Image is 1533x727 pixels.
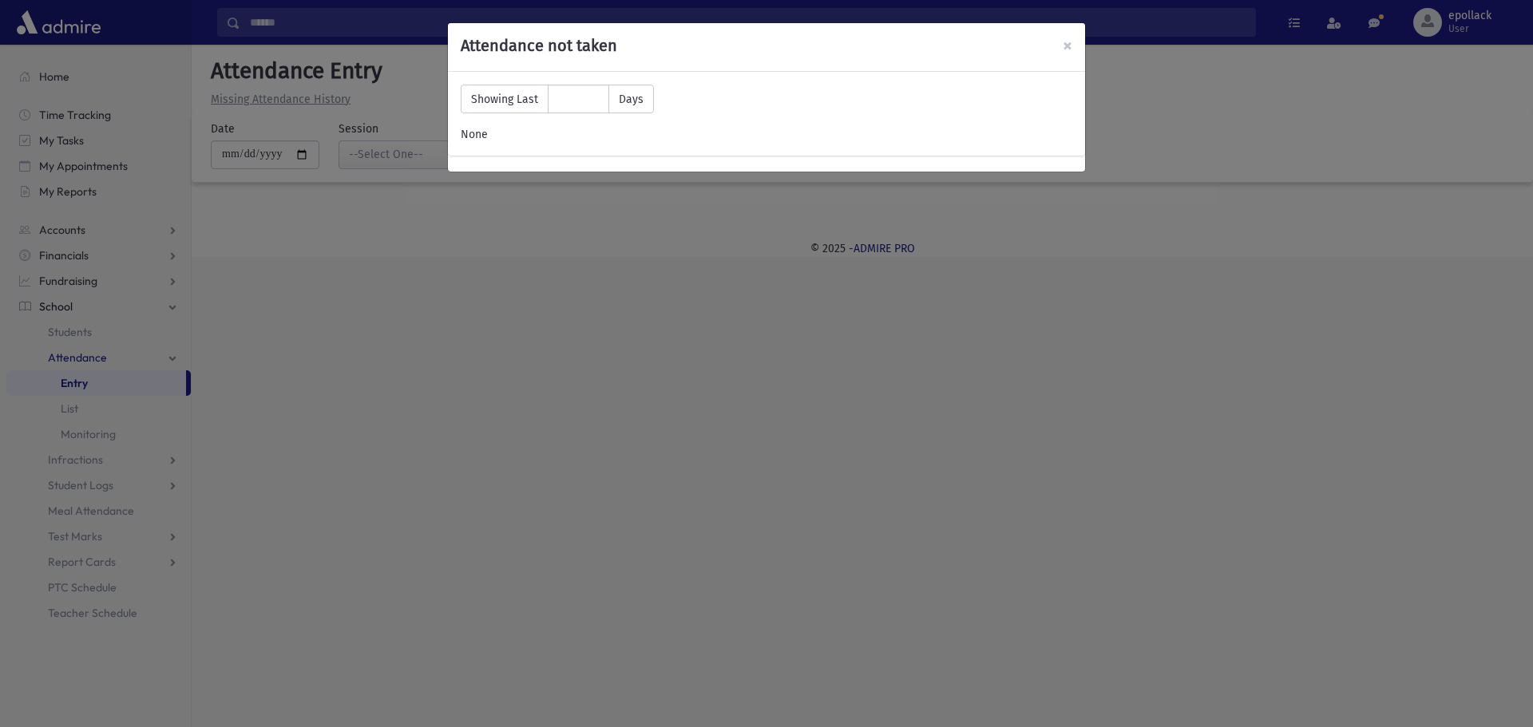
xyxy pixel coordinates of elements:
span: Days [608,85,654,113]
span: × [1063,34,1072,57]
button: Close [1063,36,1072,55]
div: None [461,126,1072,143]
h5: Attendance not taken [461,36,1072,55]
span: Showing Last [461,85,549,113]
